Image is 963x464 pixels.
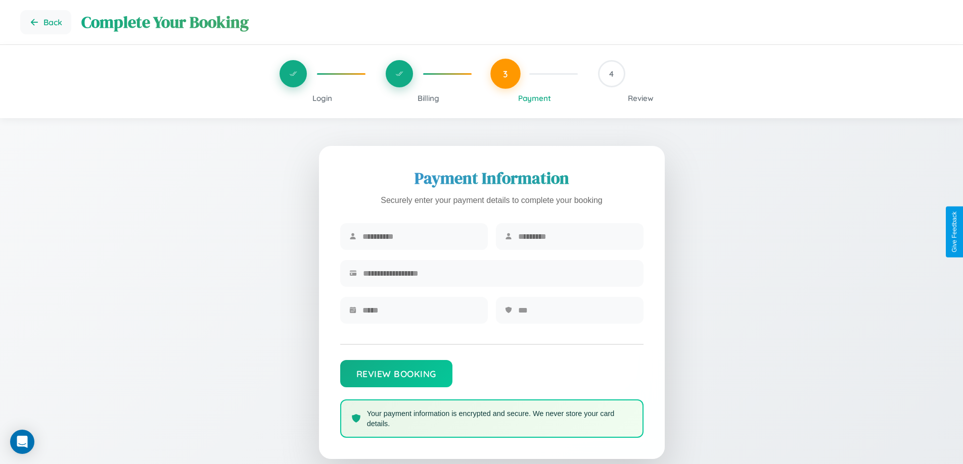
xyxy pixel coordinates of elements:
[340,360,452,387] button: Review Booking
[20,10,71,34] button: Go back
[340,193,644,208] p: Securely enter your payment details to complete your booking
[951,212,958,252] div: Give Feedback
[418,93,439,103] span: Billing
[609,69,614,79] span: 4
[340,167,644,189] h2: Payment Information
[81,11,943,33] h1: Complete Your Booking
[10,430,34,454] div: Open Intercom Messenger
[312,93,332,103] span: Login
[367,408,632,429] p: Your payment information is encrypted and secure. We never store your card details.
[518,93,551,103] span: Payment
[628,93,654,103] span: Review
[503,68,508,79] span: 3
